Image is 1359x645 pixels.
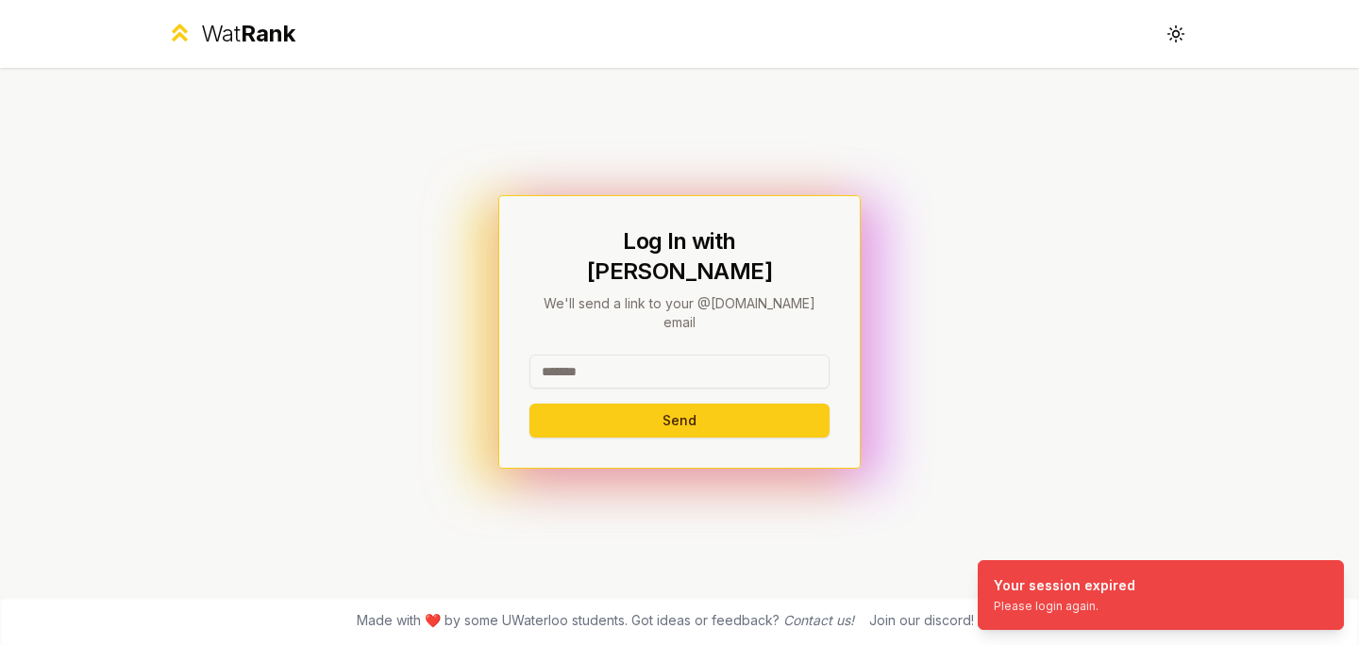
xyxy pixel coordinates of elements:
a: Contact us! [783,612,854,628]
div: Join our discord! [869,611,974,630]
button: Send [529,404,830,438]
p: We'll send a link to your @[DOMAIN_NAME] email [529,294,830,332]
span: Made with ❤️ by some UWaterloo students. Got ideas or feedback? [357,611,854,630]
div: Please login again. [994,599,1135,614]
h1: Log In with [PERSON_NAME] [529,226,830,287]
div: Wat [201,19,295,49]
span: Rank [241,20,295,47]
a: WatRank [166,19,295,49]
div: Your session expired [994,576,1135,595]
